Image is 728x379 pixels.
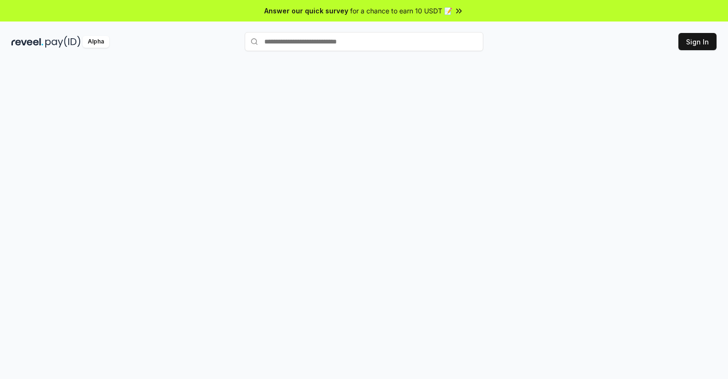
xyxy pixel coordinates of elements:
[45,36,81,48] img: pay_id
[264,6,348,16] span: Answer our quick survey
[678,33,717,50] button: Sign In
[83,36,109,48] div: Alpha
[11,36,43,48] img: reveel_dark
[350,6,452,16] span: for a chance to earn 10 USDT 📝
